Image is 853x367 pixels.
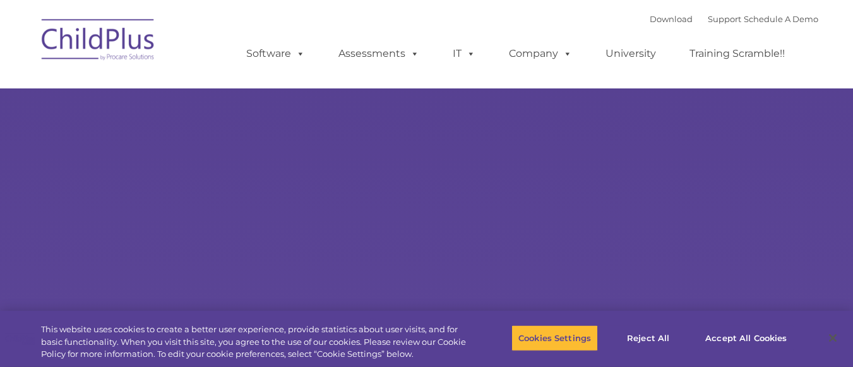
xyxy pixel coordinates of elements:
a: Download [650,14,693,24]
div: This website uses cookies to create a better user experience, provide statistics about user visit... [41,323,469,361]
a: IT [440,41,488,66]
a: Software [234,41,318,66]
a: Support [708,14,741,24]
a: Company [496,41,585,66]
font: | [650,14,818,24]
button: Reject All [609,325,688,351]
img: ChildPlus by Procare Solutions [35,10,162,73]
a: University [593,41,669,66]
a: Schedule A Demo [744,14,818,24]
a: Training Scramble!! [677,41,797,66]
button: Cookies Settings [511,325,598,351]
a: Assessments [326,41,432,66]
button: Close [819,324,847,352]
button: Accept All Cookies [698,325,794,351]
